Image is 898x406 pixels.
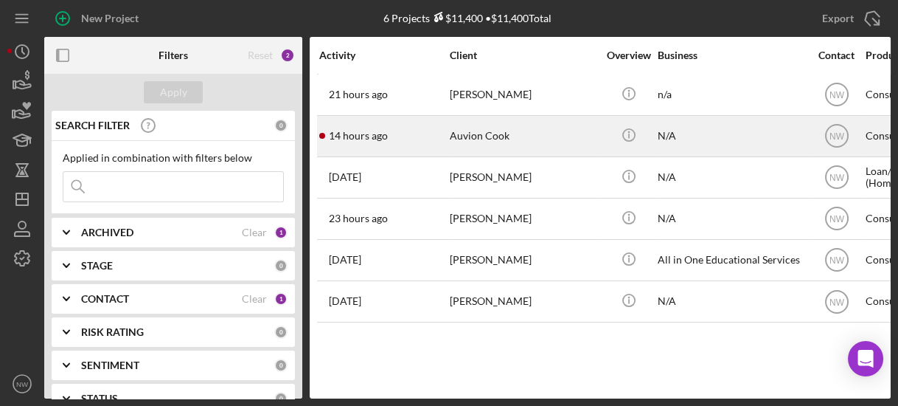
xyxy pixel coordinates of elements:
[829,90,845,100] text: NW
[280,48,295,63] div: 2
[329,89,388,100] time: 2025-09-03 17:09
[274,119,288,132] div: 0
[658,241,805,280] div: All in One Educational Services
[274,359,288,372] div: 0
[81,359,139,371] b: SENTIMENT
[44,4,153,33] button: New Project
[809,49,864,61] div: Contact
[81,4,139,33] div: New Project
[329,130,388,142] time: 2025-09-03 23:55
[81,393,118,405] b: STATUS
[658,75,805,114] div: n/a
[450,49,597,61] div: Client
[274,392,288,405] div: 0
[242,293,267,305] div: Clear
[7,369,37,399] button: NW
[658,49,805,61] div: Business
[81,326,144,338] b: RISK RATING
[829,255,845,266] text: NW
[242,227,267,238] div: Clear
[144,81,203,103] button: Apply
[658,158,805,197] div: N/A
[450,199,597,238] div: [PERSON_NAME]
[450,241,597,280] div: [PERSON_NAME]
[829,297,845,307] text: NW
[658,199,805,238] div: N/A
[807,4,891,33] button: Export
[829,214,845,224] text: NW
[829,131,845,142] text: NW
[274,226,288,239] div: 1
[274,326,288,339] div: 0
[450,117,597,156] div: Auvion Cook
[658,117,805,156] div: N/A
[329,254,361,266] time: 2025-08-21 22:48
[822,4,854,33] div: Export
[329,295,361,307] time: 2025-08-15 01:31
[430,12,483,24] div: $11,400
[601,49,656,61] div: Overview
[81,227,133,238] b: ARCHIVED
[329,171,361,183] time: 2025-08-31 21:53
[274,259,288,272] div: 0
[160,81,187,103] div: Apply
[274,292,288,306] div: 1
[55,120,130,131] b: SEARCH FILTER
[248,49,273,61] div: Reset
[159,49,188,61] b: Filters
[329,213,388,224] time: 2025-09-03 15:01
[383,12,551,24] div: 6 Projects • $11,400 Total
[319,49,448,61] div: Activity
[829,173,845,183] text: NW
[848,341,883,376] div: Open Intercom Messenger
[450,75,597,114] div: [PERSON_NAME]
[63,152,284,164] div: Applied in combination with filters below
[16,380,29,388] text: NW
[81,260,113,272] b: STAGE
[450,158,597,197] div: [PERSON_NAME]
[81,293,129,305] b: CONTACT
[450,282,597,321] div: [PERSON_NAME]
[658,282,805,321] div: N/A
